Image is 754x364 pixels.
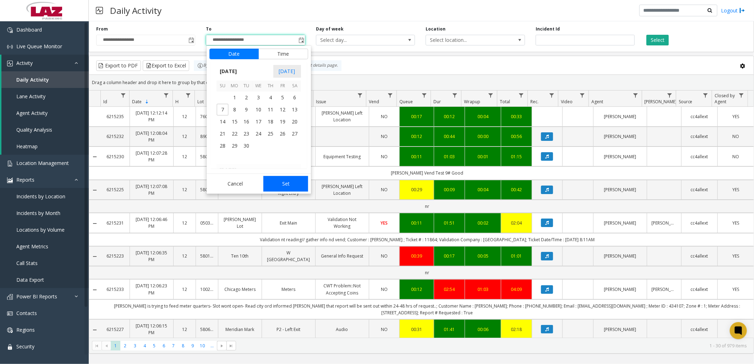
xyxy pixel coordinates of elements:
[631,90,640,100] a: Agent Filter Menu
[89,221,101,226] a: Collapse Details
[206,26,212,32] label: To
[469,113,497,120] a: 00:04
[241,116,253,128] td: Tuesday, September 16, 2025
[96,26,108,32] label: From
[178,186,191,193] a: 12
[105,253,126,259] a: 6215223
[420,90,429,100] a: Queue Filter Menu
[686,286,713,293] a: cc4allext
[438,326,460,333] a: 01:41
[438,253,460,259] a: 00:17
[469,153,497,160] a: 00:01
[16,293,57,300] span: Power BI Reports
[355,90,365,100] a: Issue Filter Menu
[209,49,259,59] button: Date tab
[89,327,101,333] a: Collapse Details
[469,326,497,333] a: 00:06
[651,220,677,226] a: [PERSON_NAME]
[438,113,460,120] a: 00:12
[178,153,191,160] a: 12
[404,133,430,140] a: 00:12
[217,116,229,128] span: 14
[686,186,713,193] a: cc4allext
[506,326,528,333] div: 02:18
[486,90,496,100] a: Wrapup Filter Menu
[320,326,365,333] a: Audio
[598,113,643,120] a: [PERSON_NAME]
[241,128,253,140] span: 23
[438,286,460,293] a: 02:54
[598,220,643,226] a: [PERSON_NAME]
[381,154,388,160] span: NO
[277,92,289,104] span: 5
[469,253,497,259] a: 00:05
[373,113,395,120] a: NO
[178,286,191,293] a: 12
[665,90,674,100] a: Parker Filter Menu
[200,133,214,140] a: 890106
[200,220,214,226] a: 050324
[686,253,713,259] a: cc4allext
[265,116,277,128] td: Thursday, September 18, 2025
[438,186,460,193] a: 00:09
[404,253,430,259] div: 00:39
[118,90,128,100] a: Id Filter Menu
[598,286,643,293] a: [PERSON_NAME]
[217,116,229,128] td: Sunday, September 14, 2025
[289,104,301,116] td: Saturday, September 13, 2025
[200,186,214,193] a: 580528
[105,133,126,140] a: 6215232
[277,104,289,116] span: 12
[289,128,301,140] span: 27
[105,326,126,333] a: 6215227
[373,326,395,333] a: NO
[404,113,430,120] div: 00:17
[373,133,395,140] a: NO
[16,226,65,233] span: Locations by Volume
[469,186,497,193] a: 00:04
[200,326,214,333] a: 580619
[187,35,195,45] span: Toggle popup
[223,216,257,230] a: [PERSON_NAME] Lot
[506,220,528,226] a: 02:04
[241,104,253,116] td: Tuesday, September 9, 2025
[178,220,191,226] a: 12
[506,186,528,193] div: 00:42
[253,128,265,140] span: 24
[426,35,505,45] span: Select location...
[241,140,253,152] span: 30
[277,92,289,104] td: Friday, September 5, 2025
[469,133,497,140] a: 00:00
[426,26,446,32] label: Location
[732,220,739,226] span: YES
[89,254,101,259] a: Collapse Details
[686,326,713,333] a: cc4allext
[739,7,745,14] img: logout
[200,153,214,160] a: 580156
[373,186,395,193] a: NO
[89,154,101,160] a: Collapse Details
[289,92,301,104] td: Saturday, September 6, 2025
[105,113,126,120] a: 6215235
[404,153,430,160] a: 00:11
[223,253,257,259] a: Ten 10th
[105,286,126,293] a: 6215233
[506,286,528,293] div: 04:09
[722,133,749,140] a: NO
[598,326,643,333] a: [PERSON_NAME]
[1,88,89,105] a: Lane Activity
[450,90,460,100] a: Dur Filter Menu
[134,322,169,336] a: [DATE] 12:06:15 PM
[184,90,193,100] a: H Filter Menu
[316,26,344,32] label: Day of week
[241,104,253,116] span: 9
[732,154,739,160] span: NO
[732,286,739,292] span: YES
[1,138,89,155] a: Heatmap
[598,133,643,140] a: [PERSON_NAME]
[229,128,241,140] td: Monday, September 22, 2025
